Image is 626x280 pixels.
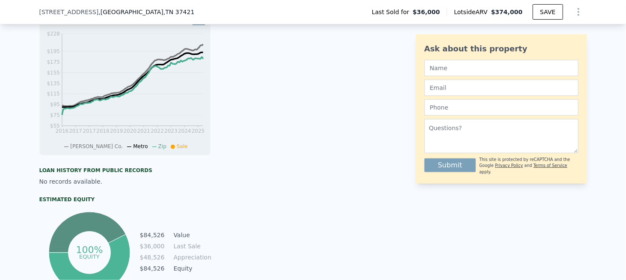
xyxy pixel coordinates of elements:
[39,196,211,203] div: Estimated Equity
[172,264,211,273] td: Equity
[372,8,413,16] span: Last Sold for
[47,48,60,54] tspan: $195
[178,128,191,134] tspan: 2024
[158,143,166,149] span: Zip
[137,128,150,134] tspan: 2021
[139,241,165,251] td: $36,000
[139,264,165,273] td: $84,526
[47,80,60,86] tspan: $135
[424,43,579,55] div: Ask about this property
[424,99,579,116] input: Phone
[69,128,82,134] tspan: 2017
[424,80,579,96] input: Email
[39,167,211,174] div: Loan history from public records
[424,60,579,76] input: Name
[98,8,194,16] span: , [GEOGRAPHIC_DATA]
[110,128,123,134] tspan: 2019
[177,143,188,149] span: Sale
[139,230,165,240] td: $84,526
[172,253,211,262] td: Appreciation
[39,177,211,186] div: No records available.
[47,70,60,76] tspan: $155
[50,113,60,119] tspan: $75
[39,8,99,16] span: [STREET_ADDRESS]
[413,8,440,16] span: $36,000
[96,128,110,134] tspan: 2018
[172,241,211,251] td: Last Sale
[83,128,96,134] tspan: 2017
[495,163,523,168] a: Privacy Policy
[76,244,103,255] tspan: 100%
[163,9,194,15] span: , TN 37421
[192,128,205,134] tspan: 2025
[47,31,60,37] tspan: $228
[534,163,567,168] a: Terms of Service
[570,3,587,21] button: Show Options
[47,59,60,65] tspan: $175
[50,123,60,129] tspan: $55
[123,128,136,134] tspan: 2020
[491,9,523,15] span: $374,000
[70,143,123,149] span: [PERSON_NAME] Co.
[47,91,60,97] tspan: $115
[479,157,578,175] div: This site is protected by reCAPTCHA and the Google and apply.
[164,128,178,134] tspan: 2023
[172,230,211,240] td: Value
[50,102,60,108] tspan: $95
[454,8,491,16] span: Lotside ARV
[55,128,68,134] tspan: 2016
[533,4,563,20] button: SAVE
[151,128,164,134] tspan: 2022
[79,253,100,260] tspan: equity
[424,158,476,172] button: Submit
[139,253,165,262] td: $48,526
[133,143,148,149] span: Metro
